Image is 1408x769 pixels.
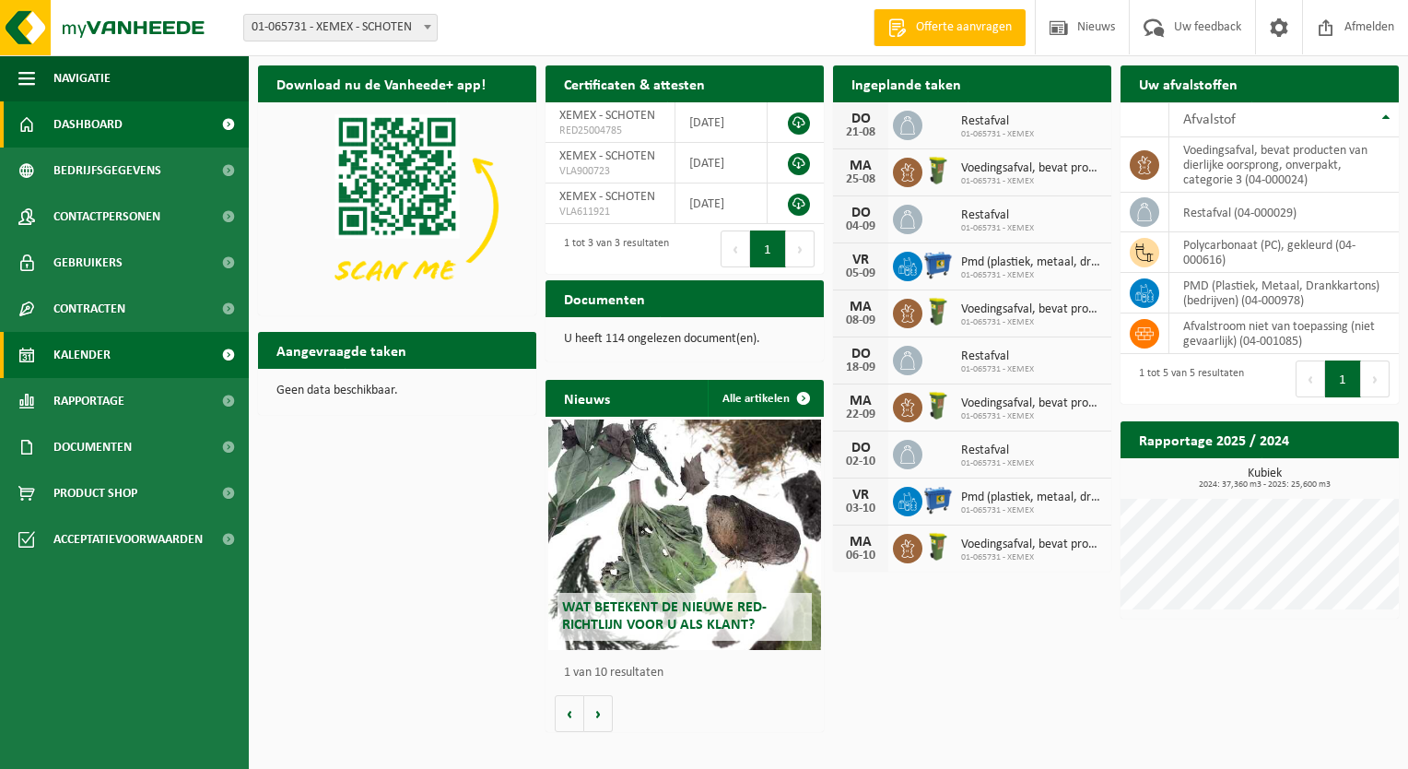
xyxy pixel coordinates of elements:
span: VLA900723 [559,164,661,179]
span: 01-065731 - XEMEX [961,270,1102,281]
span: Offerte aanvragen [911,18,1016,37]
h2: Nieuws [546,380,628,416]
img: WB-0060-HPE-GN-50 [922,155,954,186]
span: Afvalstof [1183,112,1236,127]
span: Gebruikers [53,240,123,286]
span: Voedingsafval, bevat producten van dierlijke oorsprong, onverpakt, categorie 3 [961,538,1102,552]
span: 01-065731 - XEMEX - SCHOTEN [244,15,437,41]
span: 01-065731 - XEMEX [961,505,1102,516]
td: [DATE] [675,183,768,224]
span: 2024: 37,360 m3 - 2025: 25,600 m3 [1130,480,1399,490]
div: DO [842,347,879,361]
span: 01-065731 - XEMEX [961,176,1102,187]
span: Pmd (plastiek, metaal, drankkartons) (bedrijven) [961,491,1102,505]
button: Volgende [584,695,613,732]
span: 01-065731 - XEMEX [961,223,1034,234]
button: Next [786,231,815,267]
span: Navigatie [53,55,111,101]
td: restafval (04-000029) [1169,193,1399,232]
span: Restafval [961,208,1034,223]
a: Alle artikelen [708,380,822,417]
span: Restafval [961,114,1034,129]
span: Contracten [53,286,125,332]
img: WB-0060-HPE-GN-50 [922,531,954,562]
button: Vorige [555,695,584,732]
div: MA [842,394,879,408]
td: PMD (Plastiek, Metaal, Drankkartons) (bedrijven) (04-000978) [1169,273,1399,314]
h2: Rapportage 2025 / 2024 [1121,421,1308,457]
span: Wat betekent de nieuwe RED-richtlijn voor u als klant? [562,600,767,633]
span: XEMEX - SCHOTEN [559,149,655,163]
div: 04-09 [842,220,879,233]
div: 22-09 [842,408,879,421]
img: WB-0060-HPE-GN-50 [922,296,954,327]
td: polycarbonaat (PC), gekleurd (04-000616) [1169,232,1399,273]
div: 18-09 [842,361,879,374]
button: Previous [1296,361,1325,397]
span: VLA611921 [559,205,661,219]
div: VR [842,253,879,267]
div: 05-09 [842,267,879,280]
div: VR [842,488,879,503]
span: Restafval [961,349,1034,364]
td: voedingsafval, bevat producten van dierlijke oorsprong, onverpakt, categorie 3 (04-000024) [1169,137,1399,193]
div: 06-10 [842,550,879,562]
p: Geen data beschikbaar. [276,384,518,397]
div: DO [842,112,879,126]
div: 03-10 [842,503,879,515]
h2: Download nu de Vanheede+ app! [258,65,504,101]
div: MA [842,159,879,173]
h2: Ingeplande taken [833,65,980,101]
span: Voedingsafval, bevat producten van dierlijke oorsprong, onverpakt, categorie 3 [961,302,1102,317]
span: Kalender [53,332,111,378]
span: 01-065731 - XEMEX [961,458,1034,469]
span: Acceptatievoorwaarden [53,516,203,562]
span: XEMEX - SCHOTEN [559,109,655,123]
img: WB-0660-HPE-BE-01 [922,484,954,515]
div: 1 tot 3 van 3 resultaten [555,229,669,269]
div: DO [842,206,879,220]
span: 01-065731 - XEMEX [961,411,1102,422]
span: Documenten [53,424,132,470]
h2: Aangevraagde taken [258,332,425,368]
span: Pmd (plastiek, metaal, drankkartons) (bedrijven) [961,255,1102,270]
h3: Kubiek [1130,467,1399,490]
div: 21-08 [842,126,879,139]
td: [DATE] [675,143,768,183]
span: Voedingsafval, bevat producten van dierlijke oorsprong, onverpakt, categorie 3 [961,161,1102,176]
h2: Certificaten & attesten [546,65,723,101]
p: U heeft 114 ongelezen document(en). [564,333,805,346]
div: 02-10 [842,455,879,468]
div: DO [842,441,879,455]
div: MA [842,300,879,314]
a: Wat betekent de nieuwe RED-richtlijn voor u als klant? [548,420,821,650]
span: Rapportage [53,378,124,424]
div: 1 tot 5 van 5 resultaten [1130,359,1244,399]
span: 01-065731 - XEMEX [961,552,1102,563]
p: 1 van 10 resultaten [564,667,815,680]
h2: Documenten [546,280,663,316]
div: 25-08 [842,173,879,186]
td: afvalstroom niet van toepassing (niet gevaarlijk) (04-001085) [1169,314,1399,354]
div: 08-09 [842,314,879,327]
span: Contactpersonen [53,194,160,240]
span: RED25004785 [559,124,661,138]
td: [DATE] [675,102,768,143]
span: Dashboard [53,101,123,148]
span: 01-065731 - XEMEX - SCHOTEN [243,14,438,41]
a: Bekijk rapportage [1261,457,1397,494]
button: Next [1361,361,1390,397]
span: Bedrijfsgegevens [53,148,161,194]
span: 01-065731 - XEMEX [961,317,1102,328]
span: 01-065731 - XEMEX [961,364,1034,375]
span: Product Shop [53,470,137,516]
button: 1 [1325,361,1361,397]
img: Download de VHEPlus App [258,102,536,312]
span: 01-065731 - XEMEX [961,129,1034,140]
span: XEMEX - SCHOTEN [559,190,655,204]
span: Restafval [961,444,1034,458]
img: WB-0060-HPE-GN-50 [922,390,954,421]
button: 1 [750,231,786,267]
div: MA [842,535,879,550]
img: WB-0660-HPE-BE-01 [922,249,954,280]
